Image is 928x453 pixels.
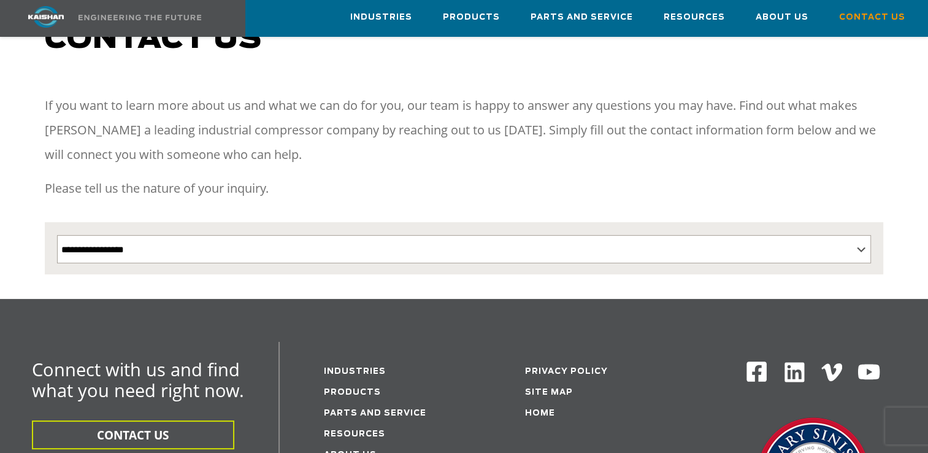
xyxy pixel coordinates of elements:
img: Facebook [745,360,768,383]
a: Parts and service [324,409,426,417]
span: Resources [664,10,725,25]
span: Industries [350,10,412,25]
span: Connect with us and find what you need right now. [32,357,244,402]
span: Contact Us [839,10,905,25]
a: Products [324,389,381,397]
a: Parts and Service [531,1,633,34]
span: About Us [756,10,808,25]
button: CONTACT US [32,420,234,449]
img: Vimeo [821,363,842,381]
a: Resources [664,1,725,34]
a: Home [525,409,555,417]
img: Engineering the future [79,15,201,20]
a: Industries [324,368,386,376]
p: If you want to learn more about us and what we can do for you, our team is happy to answer any qu... [45,93,884,167]
span: Contact us [45,25,262,54]
p: Please tell us the nature of your inquiry. [45,176,884,201]
img: Linkedin [783,360,807,384]
a: Site Map [525,389,573,397]
img: Youtube [857,360,881,384]
a: Privacy Policy [525,368,608,376]
a: Resources [324,430,385,438]
a: Contact Us [839,1,905,34]
span: Parts and Service [531,10,633,25]
a: About Us [756,1,808,34]
span: Products [443,10,500,25]
a: Products [443,1,500,34]
a: Industries [350,1,412,34]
